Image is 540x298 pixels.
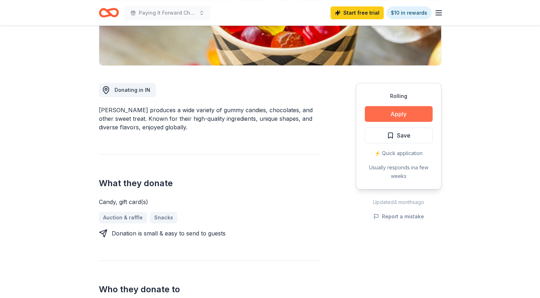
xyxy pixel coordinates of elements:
h2: Who they donate to [99,284,322,295]
span: Save [397,131,410,140]
a: Start free trial [330,6,384,19]
a: $10 in rewards [387,6,432,19]
button: Save [365,128,433,143]
h2: What they donate [99,178,322,189]
div: Donation is small & easy to send to guests [112,229,226,238]
button: Apply [365,106,433,122]
div: [PERSON_NAME] produces a wide variety of gummy candies, chocolates, and other sweet treat. Known ... [99,106,322,131]
span: Donating in IN [115,87,150,93]
button: Report a mistake [373,212,424,221]
div: Candy, gift card(s) [99,198,322,206]
div: ⚡️ Quick application [365,149,433,158]
div: Updated 4 months ago [356,198,441,207]
a: Auction & raffle [99,212,147,223]
button: Paying It Forward Christmas Toy Drive [125,6,210,20]
a: Home [99,4,119,21]
div: Rolling [365,92,433,100]
span: Paying It Forward Christmas Toy Drive [139,9,196,17]
div: Usually responds in a few weeks [365,163,433,180]
a: Snacks [150,212,177,223]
